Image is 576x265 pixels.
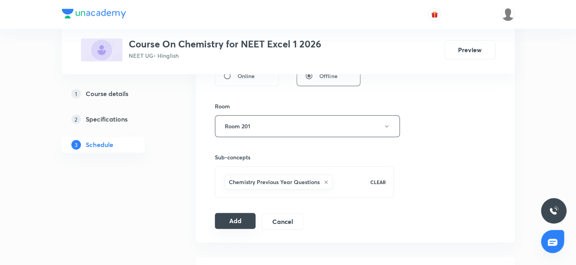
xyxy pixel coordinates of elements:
[215,115,400,137] button: Room 201
[215,213,256,229] button: Add
[62,9,126,20] a: Company Logo
[129,51,321,60] p: NEET UG • Hinglish
[71,89,81,98] p: 1
[215,153,394,161] h6: Sub-concepts
[71,140,81,149] p: 3
[431,11,438,18] img: avatar
[501,8,515,21] img: Devendra Kumar
[215,102,230,110] h6: Room
[129,38,321,50] h3: Course On Chemistry for NEET Excel 1 2026
[370,179,385,186] p: CLEAR
[229,178,320,186] h6: Chemistry Previous Year Questions
[549,206,558,216] img: ttu
[444,40,495,59] button: Preview
[319,72,338,80] span: Offline
[62,111,170,127] a: 2Specifications
[238,72,255,80] span: Online
[81,38,122,61] img: 299FD369-ACB0-4013-8B3F-A98B5F118A35_plus.png
[62,86,170,102] a: 1Course details
[62,9,126,18] img: Company Logo
[428,8,441,21] button: avatar
[86,114,128,124] h5: Specifications
[86,140,113,149] h5: Schedule
[262,214,303,230] button: Cancel
[86,89,128,98] h5: Course details
[71,114,81,124] p: 2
